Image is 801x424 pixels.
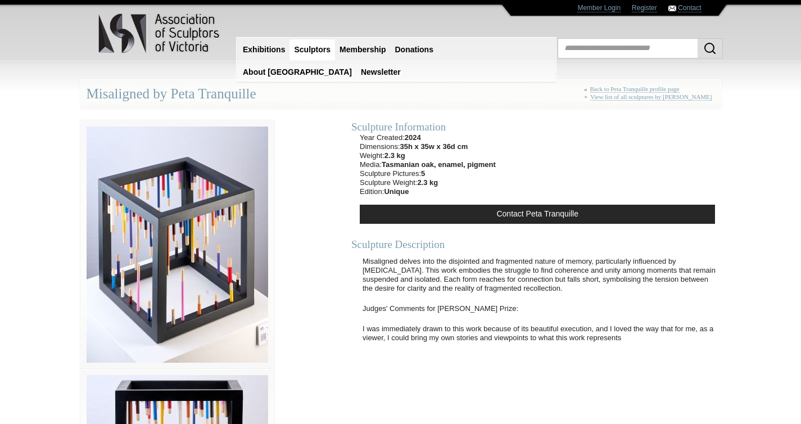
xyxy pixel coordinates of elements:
li: Sculpture Weight: [360,178,496,187]
strong: 2024 [405,133,421,142]
img: Contact ASV [668,6,676,11]
a: Contact [678,4,701,12]
li: Sculpture Pictures: [360,169,496,178]
a: Newsletter [356,62,405,83]
strong: Unique [384,187,409,196]
a: Contact Peta Tranquille [360,205,715,224]
a: Register [632,4,657,12]
div: Sculpture Description [351,238,723,251]
p: Misaligned delves into the disjointed and fragmented nature of memory, particularly influenced by... [357,251,723,299]
li: Dimensions: [360,142,496,151]
a: Membership [335,39,390,60]
strong: 2.3 kg [384,151,405,160]
a: Member Login [577,4,621,12]
strong: 5 [421,169,425,178]
a: Back to Peta Tranquille profile page [590,85,680,93]
li: Year Created: [360,133,496,142]
li: Edition: [360,187,496,196]
p: I was immediately drawn to this work because of its beautiful execution, and I loved the way that... [357,319,723,348]
a: Sculptors [289,39,335,60]
p: Judges' Comments for [PERSON_NAME] Prize: [357,299,723,319]
strong: 2.3 kg [417,178,438,187]
a: View list of all sculptures by [PERSON_NAME] [590,93,712,101]
a: Donations [391,39,438,60]
li: Media: [360,160,496,169]
strong: 35h x 35w x 36d cm [400,142,468,151]
img: logo.png [98,11,221,56]
a: About [GEOGRAPHIC_DATA] [238,62,356,83]
img: Search [703,42,717,55]
a: Exhibitions [238,39,289,60]
div: « + [584,85,715,105]
img: 097-04__medium.jpg [80,120,274,369]
div: Misaligned by Peta Tranquille [80,79,721,109]
li: Weight: [360,151,496,160]
div: Sculpture Information [351,120,723,133]
strong: Tasmanian oak, enamel, pigment [382,160,496,169]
